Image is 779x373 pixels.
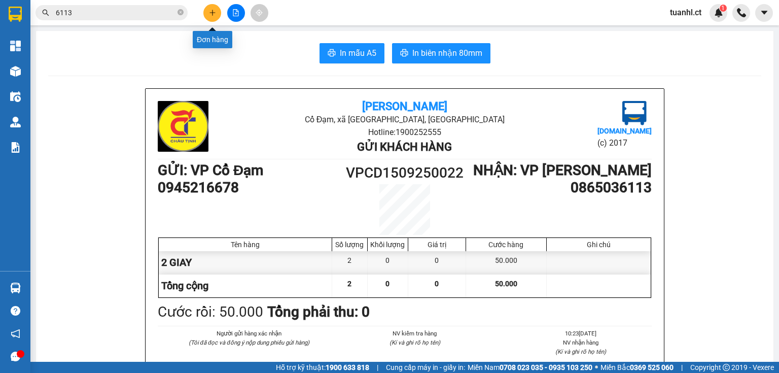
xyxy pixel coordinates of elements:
img: logo-vxr [9,7,22,22]
b: GỬI : VP Cổ Đạm [158,162,263,179]
span: question-circle [11,306,20,316]
div: Ghi chú [549,241,648,249]
button: aim [251,4,268,22]
img: warehouse-icon [10,117,21,127]
button: file-add [227,4,245,22]
span: In mẫu A5 [340,47,376,59]
span: 1 [721,5,725,12]
img: solution-icon [10,142,21,153]
li: NV kiểm tra hàng [344,329,485,338]
img: logo.jpg [622,101,647,125]
li: Người gửi hàng xác nhận [178,329,320,338]
span: 50.000 [495,280,517,288]
span: Miền Nam [468,362,592,373]
span: search [42,9,49,16]
img: warehouse-icon [10,66,21,77]
button: printerIn mẫu A5 [320,43,384,63]
li: Hotline: 1900252555 [95,38,424,50]
span: | [377,362,378,373]
span: Hỗ trợ kỹ thuật: [276,362,369,373]
img: warehouse-icon [10,91,21,102]
b: [DOMAIN_NAME] [597,127,652,135]
img: icon-new-feature [714,8,723,17]
span: Cung cấp máy in - giấy in: [386,362,465,373]
b: NHẬN : VP [PERSON_NAME] [473,162,652,179]
div: Khối lượng [370,241,405,249]
div: Giá trị [411,241,463,249]
span: message [11,352,20,361]
b: Tổng phải thu: 0 [267,303,370,320]
span: printer [400,49,408,58]
span: copyright [723,364,730,371]
div: 2 GIAY [159,251,332,274]
strong: 1900 633 818 [326,363,369,371]
img: logo.jpg [158,101,208,152]
span: aim [256,9,263,16]
span: In biên nhận 80mm [412,47,482,59]
i: (Kí và ghi rõ họ tên) [389,339,440,346]
div: Số lượng [335,241,365,249]
input: Tìm tên, số ĐT hoặc mã đơn [56,7,175,18]
li: 10:23[DATE] [510,329,652,338]
span: 0 [435,280,439,288]
h1: VPCD1509250022 [343,162,467,184]
button: printerIn biên nhận 80mm [392,43,490,63]
span: caret-down [760,8,769,17]
h1: 0865036113 [467,179,652,196]
button: caret-down [755,4,773,22]
span: | [681,362,683,373]
span: close-circle [178,9,184,15]
div: 50.000 [466,251,547,274]
span: printer [328,49,336,58]
b: Gửi khách hàng [357,141,452,153]
strong: 0369 525 060 [630,363,674,371]
i: (Tôi đã đọc và đồng ý nộp dung phiếu gửi hàng) [189,339,309,346]
span: Miền Bắc [600,362,674,373]
img: dashboard-icon [10,41,21,51]
div: Tên hàng [161,241,329,249]
span: ⚪️ [595,365,598,369]
span: notification [11,329,20,338]
li: Cổ Đạm, xã [GEOGRAPHIC_DATA], [GEOGRAPHIC_DATA] [95,25,424,38]
sup: 1 [720,5,727,12]
h1: 0945216678 [158,179,343,196]
li: NV nhận hàng [510,338,652,347]
span: plus [209,9,216,16]
div: Cước hàng [469,241,544,249]
i: (Kí và ghi rõ họ tên) [555,348,606,355]
img: logo.jpg [13,13,63,63]
div: 0 [408,251,466,274]
strong: 0708 023 035 - 0935 103 250 [500,363,592,371]
li: Hotline: 1900252555 [240,126,569,139]
div: Cước rồi : 50.000 [158,301,263,323]
div: 2 [332,251,368,274]
div: 0 [368,251,408,274]
span: 0 [385,280,389,288]
li: (c) 2017 [597,137,652,149]
img: warehouse-icon [10,283,21,293]
span: file-add [232,9,239,16]
b: GỬI : VP [PERSON_NAME] [13,74,177,90]
b: [PERSON_NAME] [362,100,447,113]
img: phone-icon [737,8,746,17]
span: tuanhl.ct [662,6,710,19]
span: Tổng cộng [161,280,208,292]
span: close-circle [178,8,184,18]
span: 2 [347,280,351,288]
li: Cổ Đạm, xã [GEOGRAPHIC_DATA], [GEOGRAPHIC_DATA] [240,113,569,126]
button: plus [203,4,221,22]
